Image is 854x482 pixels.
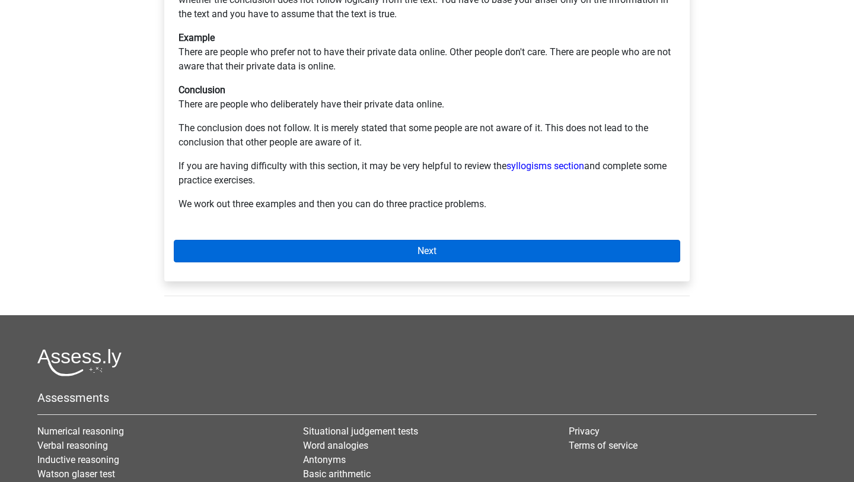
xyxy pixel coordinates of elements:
b: Example [179,32,215,43]
a: Word analogies [303,440,368,451]
p: There are people who prefer not to have their private data online. Other people don't care. There... [179,31,675,74]
h5: Assessments [37,391,817,405]
a: Next [174,240,680,262]
b: Conclusion [179,84,225,96]
a: Situational judgement tests [303,426,418,437]
p: The conclusion does not follow. It is merely stated that some people are not aware of it. This do... [179,121,675,150]
a: Watson glaser test [37,468,115,480]
a: Privacy [569,426,600,437]
a: Terms of service [569,440,638,451]
a: Basic arithmetic [303,468,371,480]
p: There are people who deliberately have their private data online. [179,83,675,112]
a: syllogisms section [506,160,584,172]
a: Numerical reasoning [37,426,124,437]
a: Antonyms [303,454,346,465]
a: Verbal reasoning [37,440,108,451]
a: Inductive reasoning [37,454,119,465]
img: Assessly logo [37,348,122,376]
p: We work out three examples and then you can do three practice problems. [179,197,675,211]
p: If you are having difficulty with this section, it may be very helpful to review the and complete... [179,159,675,188]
